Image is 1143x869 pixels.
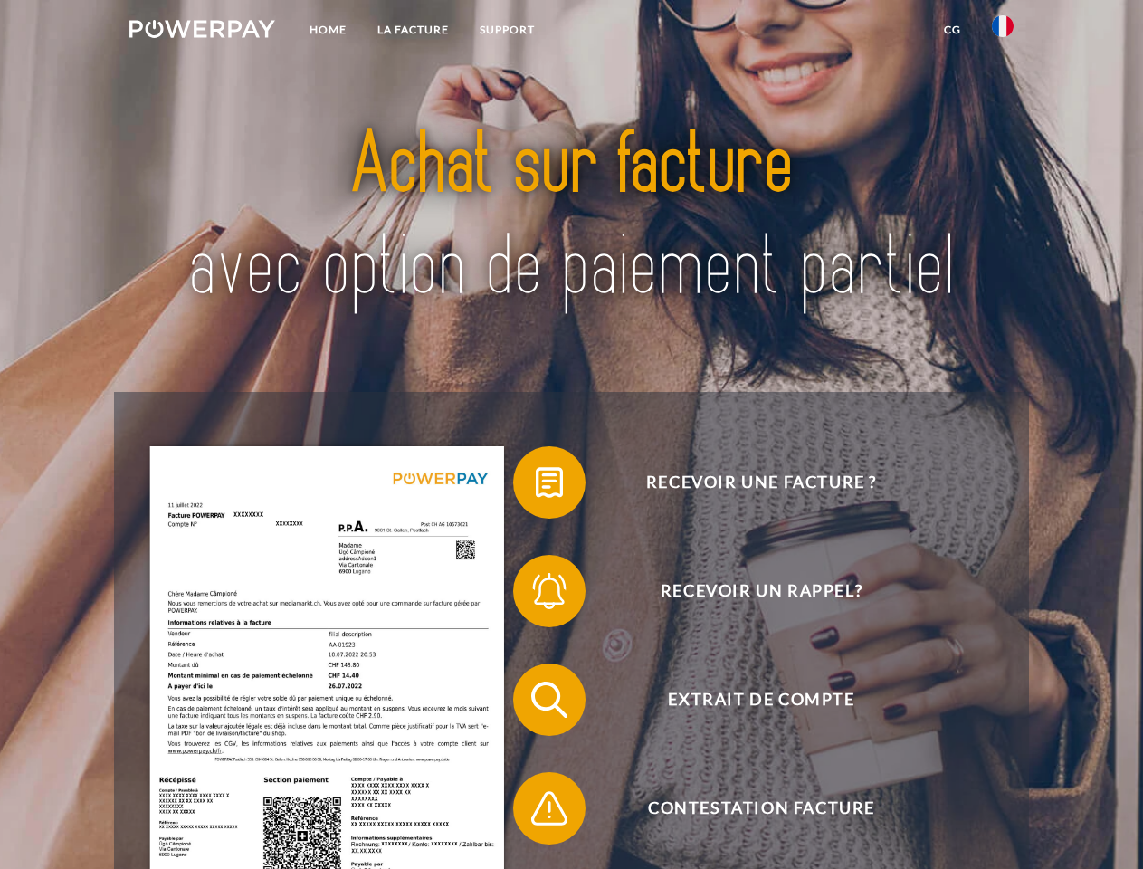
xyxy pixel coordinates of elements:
[464,14,550,46] a: Support
[527,677,572,722] img: qb_search.svg
[539,664,983,736] span: Extrait de compte
[539,446,983,519] span: Recevoir une facture ?
[513,446,984,519] button: Recevoir une facture ?
[527,460,572,505] img: qb_bill.svg
[527,786,572,831] img: qb_warning.svg
[513,555,984,627] button: Recevoir un rappel?
[992,15,1014,37] img: fr
[539,555,983,627] span: Recevoir un rappel?
[527,568,572,614] img: qb_bell.svg
[513,664,984,736] button: Extrait de compte
[513,772,984,845] button: Contestation Facture
[129,20,275,38] img: logo-powerpay-white.svg
[362,14,464,46] a: LA FACTURE
[294,14,362,46] a: Home
[173,87,970,347] img: title-powerpay_fr.svg
[929,14,976,46] a: CG
[539,772,983,845] span: Contestation Facture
